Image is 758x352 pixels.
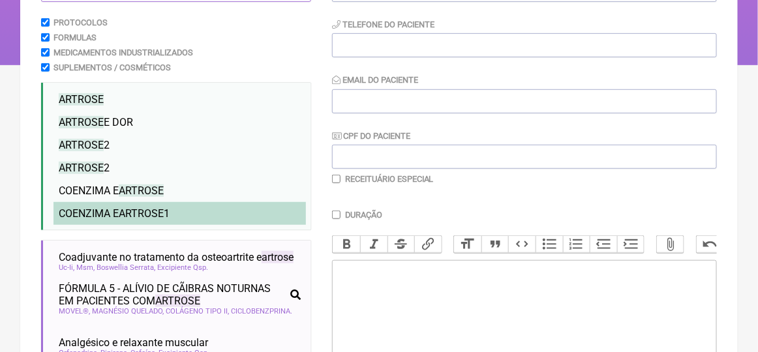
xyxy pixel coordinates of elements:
[97,263,155,272] span: Boswellia Serrata
[617,236,644,253] button: Increase Level
[76,263,95,272] span: Msm
[360,236,387,253] button: Italic
[536,236,563,253] button: Bullets
[332,75,418,85] label: Email do Paciente
[59,139,104,151] span: ARTROSE
[59,251,294,263] span: Coadjuvante no tratamento da osteoartrite e
[333,236,360,253] button: Bold
[414,236,442,253] button: Link
[590,236,617,253] button: Decrease Level
[508,236,536,253] button: Code
[92,307,164,315] span: MAGNÉSIO QUELADO
[59,207,170,220] span: COENZIMA E 1
[166,307,229,315] span: COLÁGENO TIPO II
[332,131,410,141] label: CPF do Paciente
[119,207,164,220] span: ARTROSE
[53,33,97,42] label: Formulas
[231,307,292,315] span: CICLOBENZPRINA
[53,63,171,72] label: Suplementos / Cosméticos
[53,48,193,57] label: Medicamentos Industrializados
[345,210,382,220] label: Duração
[387,236,415,253] button: Strikethrough
[563,236,590,253] button: Numbers
[119,184,164,197] span: ARTROSE
[59,139,110,151] span: 2
[697,236,724,253] button: Undo
[59,282,285,307] span: FÓRMULA 5 - ALÍVIO DE CÃIBRAS NOTURNAS EM PACIENTES COM
[59,162,110,174] span: 2
[59,263,74,272] span: Uc-Ii
[59,184,164,197] span: COENZIMA E
[454,236,481,253] button: Heading
[53,18,108,27] label: Protocolos
[262,251,294,263] span: artrose
[481,236,509,253] button: Quote
[345,174,434,184] label: Receituário Especial
[59,307,90,315] span: MOVEL®
[59,162,104,174] span: ARTROSE
[155,295,200,307] span: ARTROSE
[59,116,133,128] span: E DOR
[59,116,104,128] span: ARTROSE
[59,93,104,106] span: ARTROSE
[59,336,208,349] span: Analgésico e relaxante muscular
[657,236,684,253] button: Attach Files
[157,263,208,272] span: Excipiente Qsp
[332,20,434,29] label: Telefone do Paciente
